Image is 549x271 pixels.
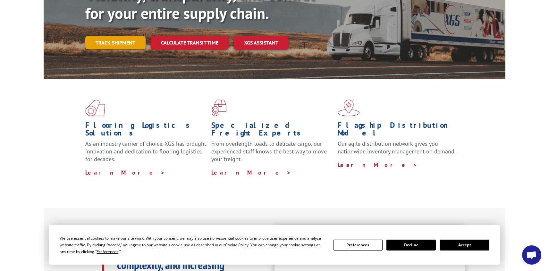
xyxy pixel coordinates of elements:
img: xgs-icon-flagship-distribution-model-red [338,100,360,116]
span: Our agile distribution network gives you nationwide inventory management on demand. [338,140,456,155]
a: Track shipment [85,36,146,49]
p: From overlength loads to delicate cargo, our experienced staff knows the best way to move your fr... [211,140,333,168]
a: XGS ASSISTANT [234,36,289,50]
div: Open chat [522,245,541,265]
a: Calculate transit time [151,36,229,50]
button: Preferences [333,240,383,250]
div: Cookie Consent Prompt [49,225,500,265]
img: xgs-icon-focused-on-flooring-red [211,100,226,116]
img: xgs-icon-total-supply-chain-intelligence-red [85,100,105,116]
a: Learn More > [338,161,418,168]
span: Cookie Policy [225,242,249,248]
h1: Specialized Freight Experts [211,121,333,140]
button: Decline [386,240,436,250]
span: Preferences [97,249,118,254]
div: We use essential cookies to make our site work. With your consent, we may also use non-essential ... [60,235,325,255]
span: As an industry carrier of choice, XGS has brought innovation and dedication to flooring logistics... [85,140,206,163]
h1: Flagship Distribution Model [338,121,459,140]
button: Accept [440,240,489,250]
h1: Flooring Logistics Solutions [85,121,207,140]
a: Learn More > [211,169,291,176]
a: Learn More > [85,169,165,176]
